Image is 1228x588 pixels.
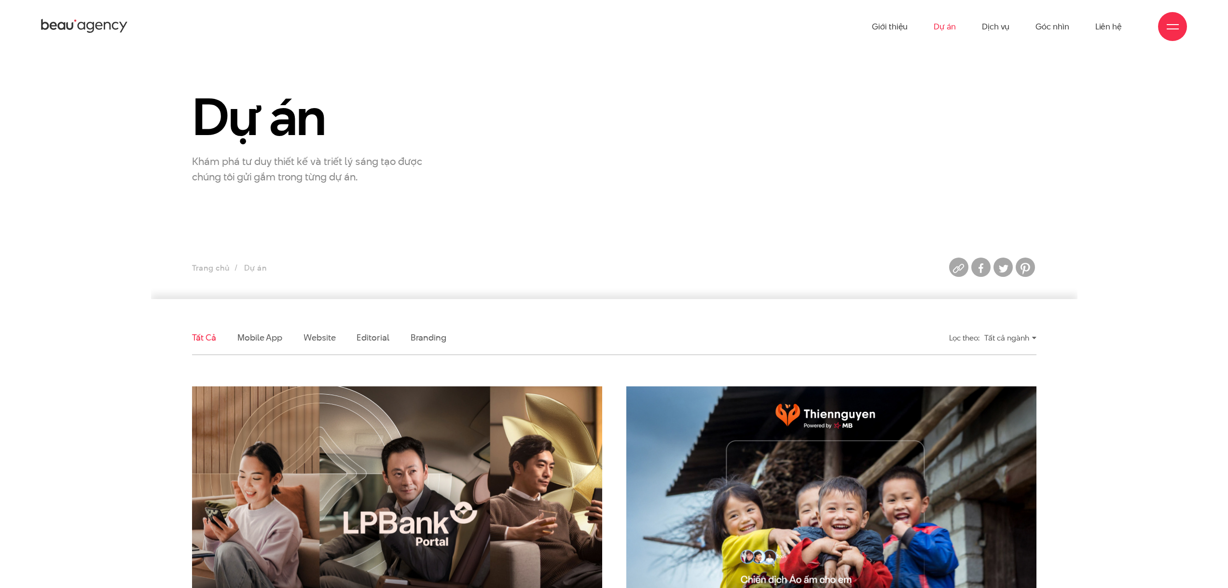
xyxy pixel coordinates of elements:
p: Khám phá tư duy thiết kế và triết lý sáng tạo được chúng tôi gửi gắm trong từng dự án. [192,153,433,184]
div: Tất cả ngành [984,329,1036,346]
a: Trang chủ [192,262,230,273]
a: Mobile app [237,331,282,343]
a: Website [304,331,335,343]
h1: Dự án [192,89,457,145]
a: Tất cả [192,331,216,343]
div: Lọc theo: [949,329,980,346]
a: Editorial [357,331,389,343]
a: Branding [411,331,446,343]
